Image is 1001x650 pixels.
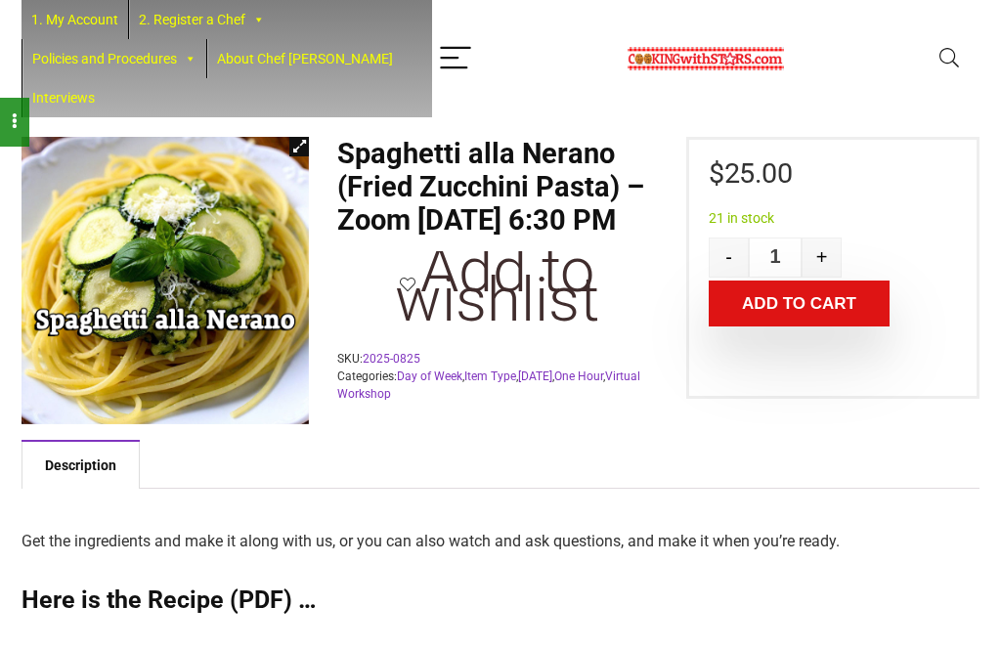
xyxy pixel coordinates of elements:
[709,281,890,326] button: Add to cart
[628,47,784,70] img: Chef Paula's Cooking With Stars
[709,156,792,190] bdi: 25.00
[289,137,309,156] a: View full-screen image gallery
[709,342,957,376] iframe: PayPal
[518,369,552,383] a: [DATE]
[207,39,403,78] a: About Chef [PERSON_NAME]
[554,369,603,383] a: One Hour
[22,585,979,615] h2: Here is the Recipe (PDF) …
[802,238,842,278] button: +
[337,137,662,237] h1: Spaghetti alla Nerano (Fried Zucchini Pasta) – Zoom [DATE] 6:30 PM
[749,238,802,278] input: Qty
[709,156,724,190] span: $
[22,78,105,117] a: Interviews
[464,369,516,383] a: Item Type
[709,211,957,225] p: 21 in stock
[397,369,462,383] a: Day of Week
[22,39,206,78] a: Policies and Procedures
[337,368,662,403] span: Categories: , , , ,
[926,33,973,85] button: Search
[22,528,979,555] p: Get the ingredients and make it along with us, or you can also watch and ask questions, and make ...
[432,33,479,85] button: Menu
[709,238,749,278] button: -
[337,350,662,368] span: SKU:
[22,442,140,489] a: Description
[363,352,420,366] a: 2025-0825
